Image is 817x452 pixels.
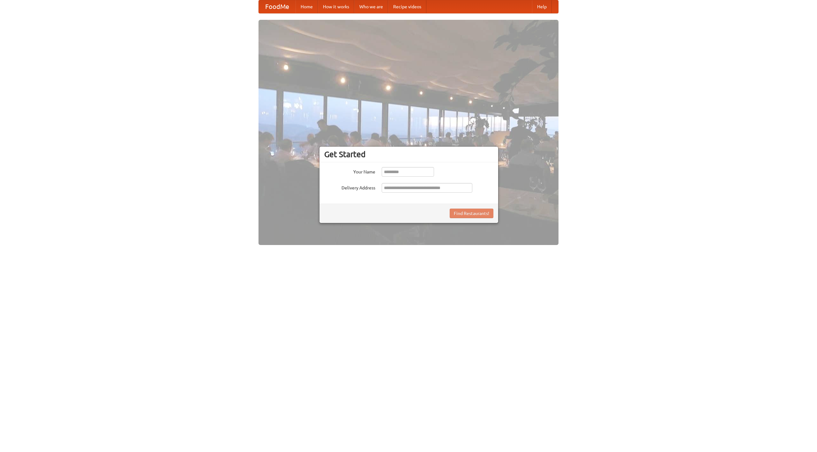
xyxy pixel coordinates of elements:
label: Your Name [324,167,375,175]
a: Recipe videos [388,0,426,13]
a: Who we are [354,0,388,13]
h3: Get Started [324,149,493,159]
a: FoodMe [259,0,296,13]
a: How it works [318,0,354,13]
button: Find Restaurants! [450,209,493,218]
a: Help [532,0,552,13]
a: Home [296,0,318,13]
label: Delivery Address [324,183,375,191]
